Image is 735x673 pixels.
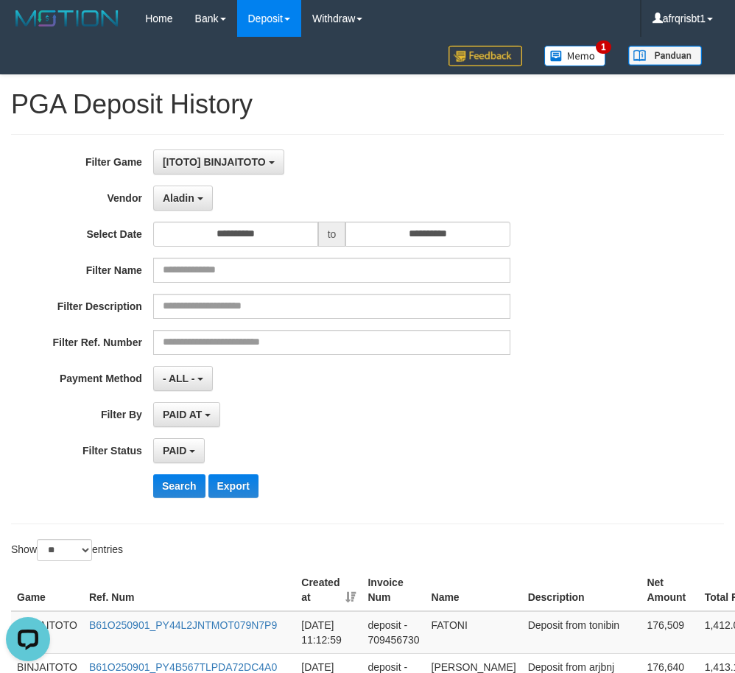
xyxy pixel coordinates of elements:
[83,569,295,611] th: Ref. Num
[628,46,702,66] img: panduan.png
[362,569,425,611] th: Invoice Num
[89,619,277,631] a: B61O250901_PY44L2JNTMOT079N7P9
[641,611,698,654] td: 176,509
[11,7,123,29] img: MOTION_logo.png
[522,611,641,654] td: Deposit from tonibin
[362,611,425,654] td: deposit - 709456730
[153,149,284,175] button: [ITOTO] BINJAITOTO
[295,611,362,654] td: [DATE] 11:12:59
[163,192,194,204] span: Aladin
[153,438,205,463] button: PAID
[11,539,123,561] label: Show entries
[163,156,266,168] span: [ITOTO] BINJAITOTO
[163,409,202,420] span: PAID AT
[163,373,195,384] span: - ALL -
[6,6,50,50] button: Open LiveChat chat widget
[153,402,220,427] button: PAID AT
[89,661,277,673] a: B61O250901_PY4B567TLPDA72DC4A0
[163,445,186,457] span: PAID
[533,37,617,74] a: 1
[295,569,362,611] th: Created at: activate to sort column ascending
[11,569,83,611] th: Game
[208,474,259,498] button: Export
[11,90,724,119] h1: PGA Deposit History
[153,366,213,391] button: - ALL -
[153,186,213,211] button: Aladin
[153,474,205,498] button: Search
[426,569,522,611] th: Name
[426,611,522,654] td: FATONI
[544,46,606,66] img: Button%20Memo.svg
[596,40,611,54] span: 1
[318,222,346,247] span: to
[522,569,641,611] th: Description
[37,539,92,561] select: Showentries
[449,46,522,66] img: Feedback.jpg
[641,569,698,611] th: Net Amount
